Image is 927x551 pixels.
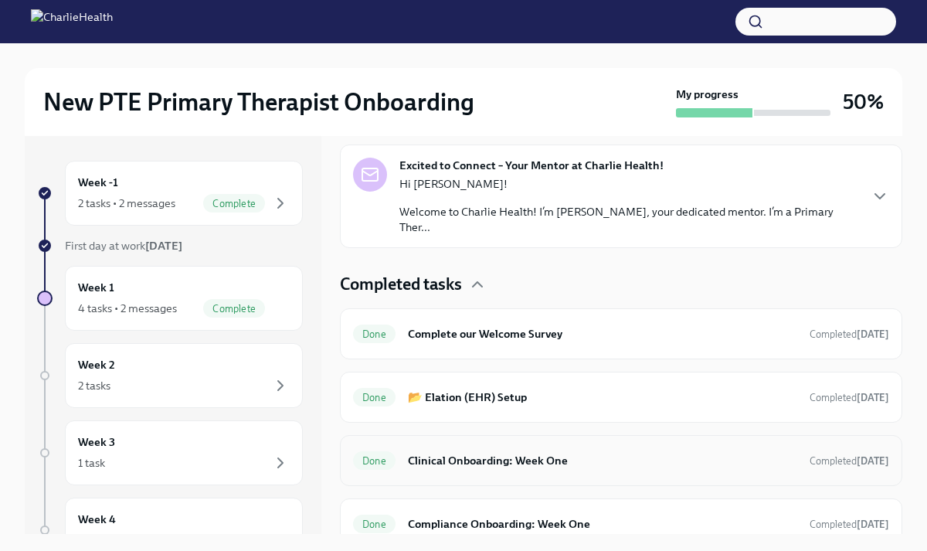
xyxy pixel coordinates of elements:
strong: [DATE] [857,328,889,340]
span: Done [353,455,396,467]
p: Welcome to Charlie Health! I’m [PERSON_NAME], your dedicated mentor. I’m a Primary Ther... [399,204,858,235]
span: Completed [810,328,889,340]
span: September 18th, 2025 10:03 [810,327,889,342]
span: Done [353,519,396,530]
a: Week -12 tasks • 2 messagesComplete [37,161,303,226]
strong: Excited to Connect – Your Mentor at Charlie Health! [399,158,664,173]
img: CharlieHealth [31,9,113,34]
h4: Completed tasks [340,273,462,296]
h6: Compliance Onboarding: Week One [408,515,797,532]
h6: 📂 Elation (EHR) Setup [408,389,797,406]
h2: New PTE Primary Therapist Onboarding [43,87,474,117]
div: 1 task [78,455,105,471]
h6: Week 2 [78,356,115,373]
a: DoneCompliance Onboarding: Week OneCompleted[DATE] [353,512,889,536]
strong: [DATE] [857,392,889,403]
div: 4 tasks • 2 messages [78,301,177,316]
a: First day at work[DATE] [37,238,303,253]
span: Completed [810,519,889,530]
a: Week 22 tasks [37,343,303,408]
a: DoneComplete our Welcome SurveyCompleted[DATE] [353,321,889,346]
h6: Week 4 [78,511,116,528]
strong: [DATE] [857,455,889,467]
a: Week 31 task [37,420,303,485]
h3: 50% [843,88,884,116]
span: Complete [203,303,265,315]
span: September 22nd, 2025 16:35 [810,517,889,532]
p: Hi [PERSON_NAME]! [399,176,858,192]
span: Done [353,328,396,340]
span: First day at work [65,239,182,253]
span: September 22nd, 2025 16:36 [810,454,889,468]
span: Completed [810,392,889,403]
span: Completed [810,455,889,467]
h6: Week -1 [78,174,118,191]
h6: Week 1 [78,279,114,296]
div: 2 tasks [78,378,110,393]
h6: Complete our Welcome Survey [408,325,797,342]
strong: [DATE] [145,239,182,253]
h6: Clinical Onboarding: Week One [408,452,797,469]
strong: [DATE] [857,519,889,530]
span: Done [353,392,396,403]
div: 1 task [78,532,105,548]
h6: Week 3 [78,434,115,451]
div: Completed tasks [340,273,902,296]
div: 2 tasks • 2 messages [78,196,175,211]
span: September 21st, 2025 11:35 [810,390,889,405]
span: Complete [203,198,265,209]
a: DoneClinical Onboarding: Week OneCompleted[DATE] [353,448,889,473]
a: Done📂 Elation (EHR) SetupCompleted[DATE] [353,385,889,410]
strong: My progress [676,87,739,102]
a: Week 14 tasks • 2 messagesComplete [37,266,303,331]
